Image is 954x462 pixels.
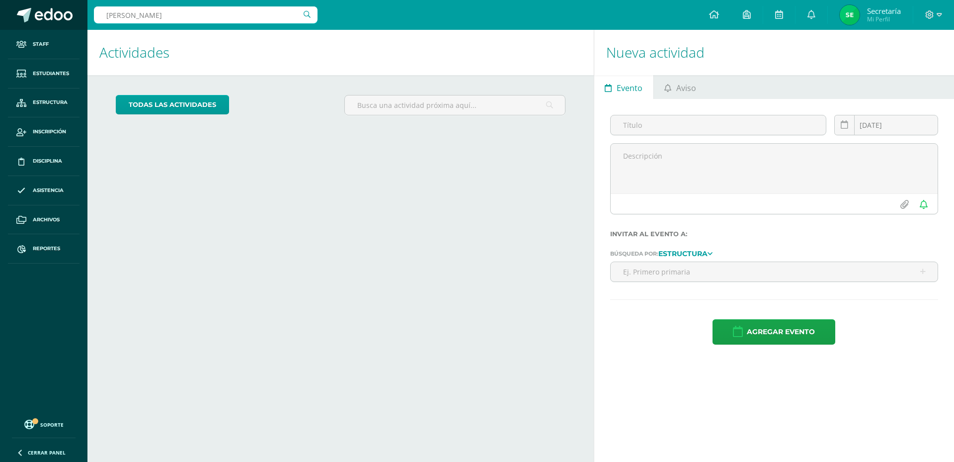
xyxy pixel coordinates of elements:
h1: Actividades [99,30,582,75]
span: Inscripción [33,128,66,136]
input: Busca un usuario... [94,6,318,23]
a: Reportes [8,234,79,264]
a: Inscripción [8,117,79,147]
a: Disciplina [8,147,79,176]
a: Estructura [658,250,713,257]
label: Invitar al evento a: [610,230,938,238]
img: bb51d92fe231030405650637fd24292c.png [840,5,860,25]
a: Estructura [8,89,79,118]
a: Estudiantes [8,59,79,89]
span: Archivos [33,216,60,224]
input: Fecha de entrega [835,115,938,135]
strong: Estructura [658,249,708,258]
a: Evento [594,75,653,99]
input: Título [611,115,826,135]
a: Aviso [654,75,707,99]
a: Archivos [8,205,79,235]
span: Evento [617,76,642,100]
span: Staff [33,40,49,48]
span: Búsqueda por: [610,250,658,257]
span: Agregar evento [747,320,815,344]
span: Asistencia [33,186,64,194]
span: Cerrar panel [28,449,66,456]
h1: Nueva actividad [606,30,942,75]
span: Secretaría [867,6,901,16]
span: Estructura [33,98,68,106]
span: Soporte [40,421,64,428]
a: todas las Actividades [116,95,229,114]
span: Disciplina [33,157,62,165]
a: Soporte [12,417,76,431]
input: Ej. Primero primaria [611,262,938,281]
span: Reportes [33,245,60,253]
a: Asistencia [8,176,79,205]
span: Aviso [676,76,696,100]
a: Staff [8,30,79,59]
button: Agregar evento [713,319,835,345]
span: Mi Perfil [867,15,901,23]
span: Estudiantes [33,70,69,78]
input: Busca una actividad próxima aquí... [345,95,565,115]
